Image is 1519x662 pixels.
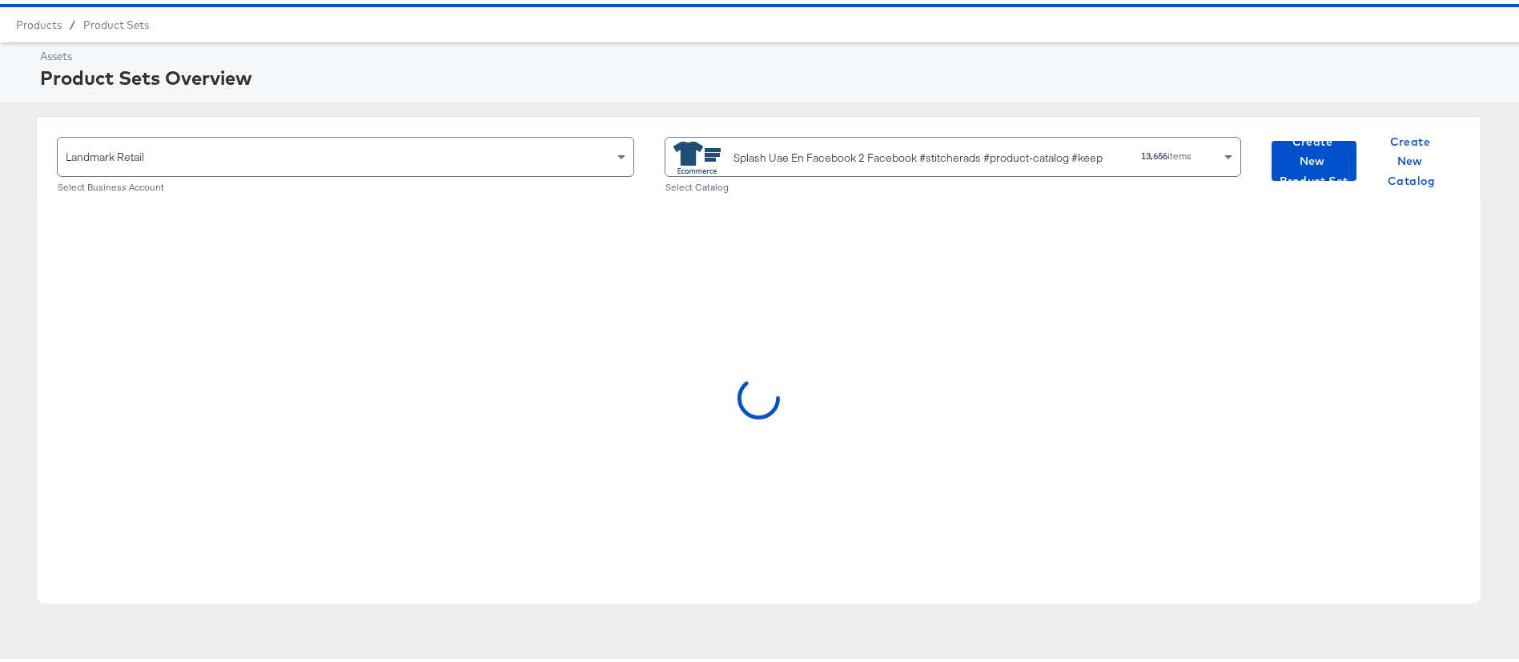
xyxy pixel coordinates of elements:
span: Create New Catalog [1376,128,1448,187]
div: Splash Uae En Facebook 2 Facebook #stitcherads #product-catalog #keep [733,146,1103,162]
span: Products [16,14,62,27]
button: Create New Product Set [1272,137,1356,177]
div: items [1127,146,1192,158]
button: Create New Catalog [1369,137,1454,177]
div: Assets [40,45,1517,60]
strong: 13,656 [1141,146,1167,158]
div: Select Business Account [57,178,634,189]
span: Create New Product Set [1278,128,1350,187]
span: / [62,14,83,27]
div: Product Sets Overview [40,60,1517,87]
div: Select Catalog [665,178,1242,189]
a: Product Sets [83,14,149,27]
span: Landmark Retail [66,146,144,160]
